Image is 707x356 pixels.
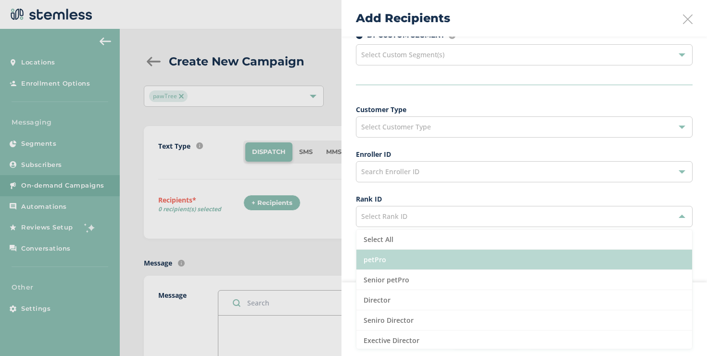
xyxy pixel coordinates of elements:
[356,310,692,331] li: Seniro Director
[361,122,431,131] span: Select Customer Type
[356,104,693,114] label: Customer Type
[356,149,693,159] label: Enroller ID
[356,250,692,270] li: petPro
[361,212,407,221] span: Select Rank ID
[356,194,693,204] label: Rank ID
[356,331,692,351] li: Exective Director
[659,310,707,356] iframe: Chat Widget
[356,270,692,290] li: Senior petPro
[356,10,450,27] h2: Add Recipients
[361,50,444,59] span: Select Custom Segment(s)
[356,229,692,250] li: Select All
[356,290,692,310] li: Director
[361,167,419,176] span: Search Enroller ID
